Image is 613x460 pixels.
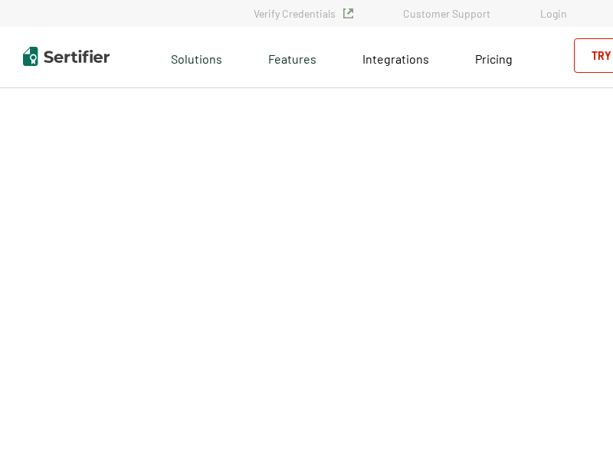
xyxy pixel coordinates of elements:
img: Sertifier | Digital Credentialing Platform [23,47,110,66]
a: Pricing [475,48,513,67]
img: Verified [343,8,353,18]
span: Solutions [171,48,222,67]
a: Integrations [362,48,429,67]
a: Customer Support [403,7,490,20]
span: Integrations [362,51,429,66]
a: Login [540,7,567,20]
span: Features [268,48,316,67]
a: Verify Credentials [254,7,353,20]
span: Pricing [475,51,513,66]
